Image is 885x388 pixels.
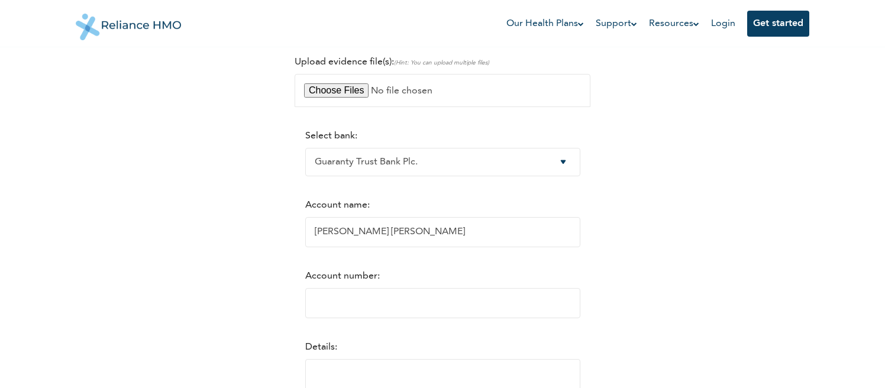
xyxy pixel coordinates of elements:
[295,57,489,67] label: Upload evidence file(s):
[76,5,181,40] img: Reliance HMO's Logo
[305,271,380,281] label: Account number:
[711,19,735,28] a: Login
[649,17,699,31] a: Resources
[394,60,489,66] span: (Hint: You can upload multiple files)
[506,17,584,31] a: Our Health Plans
[596,17,637,31] a: Support
[747,11,809,37] button: Get started
[305,201,370,210] label: Account name:
[305,342,337,352] label: Details:
[305,131,357,141] label: Select bank:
